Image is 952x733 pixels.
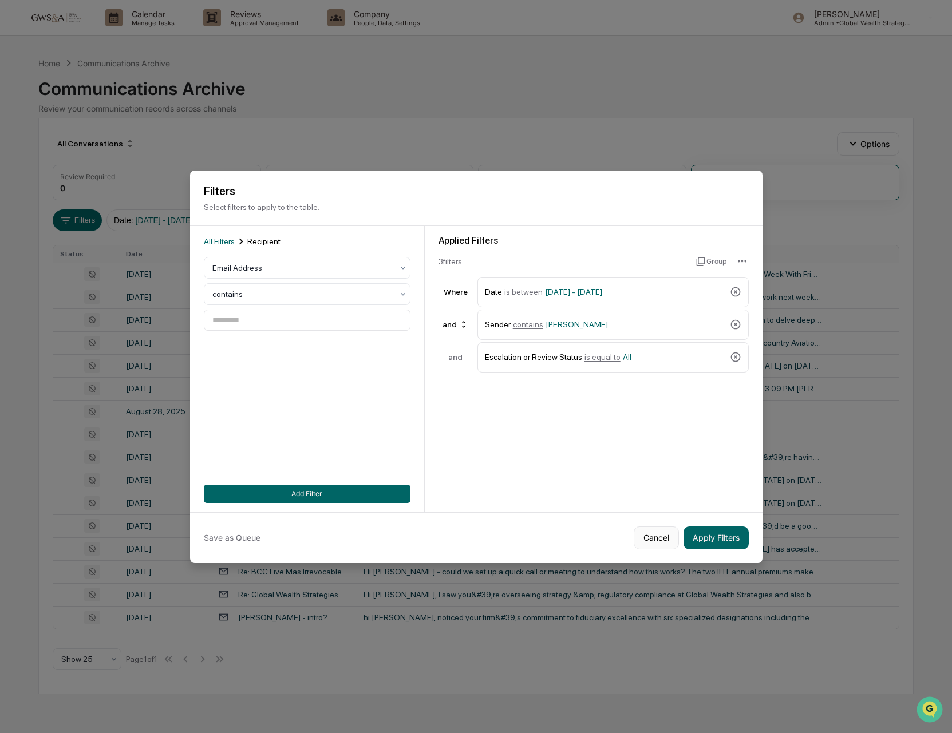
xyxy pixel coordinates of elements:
[195,91,208,105] button: Start new chat
[513,320,543,329] span: contains
[439,287,473,296] div: Where
[546,320,608,329] span: [PERSON_NAME]
[439,257,688,266] div: 3 filter s
[23,166,72,177] span: Data Lookup
[83,145,92,154] div: 🗄️
[204,203,749,212] p: Select filters to apply to the table.
[11,88,32,108] img: 1746055101610-c473b297-6a78-478c-a979-82029cc54cd1
[23,144,74,156] span: Preclearance
[485,347,725,367] div: Escalation or Review Status
[114,194,139,203] span: Pylon
[11,167,21,176] div: 🔎
[634,526,679,549] button: Cancel
[204,485,410,503] button: Add Filter
[81,193,139,203] a: Powered byPylon
[504,287,543,296] span: is between
[439,352,473,362] div: and
[7,140,78,160] a: 🖐️Preclearance
[584,352,621,362] span: is equal to
[11,24,208,42] p: How can we help?
[623,352,631,362] span: All
[94,144,142,156] span: Attestations
[39,88,188,99] div: Start new chat
[485,315,725,335] div: Sender
[485,282,725,302] div: Date
[915,695,946,726] iframe: Open customer support
[204,184,749,198] h2: Filters
[78,140,147,160] a: 🗄️Attestations
[204,526,260,549] button: Save as Queue
[438,315,473,334] div: and
[696,252,726,271] button: Group
[39,99,145,108] div: We're available if you need us!
[545,287,602,296] span: [DATE] - [DATE]
[247,237,281,246] span: Recipient
[11,145,21,154] div: 🖐️
[439,235,749,246] div: Applied Filters
[204,237,235,246] span: All Filters
[7,161,77,182] a: 🔎Data Lookup
[684,526,749,549] button: Apply Filters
